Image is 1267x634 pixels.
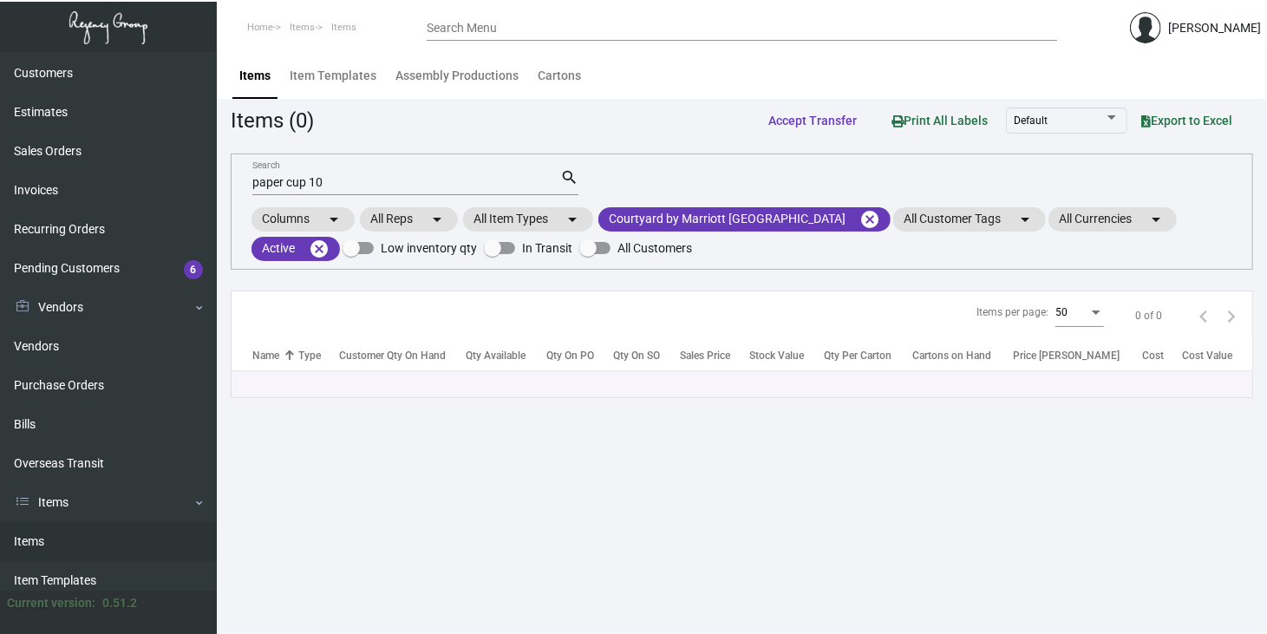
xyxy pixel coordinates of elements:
div: Stock Value [749,348,824,363]
div: Cost [1143,348,1165,363]
div: Qty On SO [613,348,660,363]
div: Price [PERSON_NAME] [1013,348,1120,363]
div: Qty On Hand [387,348,446,363]
mat-chip: Columns [251,207,355,232]
mat-icon: cancel [309,239,330,259]
div: Qty Per Carton [824,348,912,363]
mat-chip: Courtyard by Marriott [GEOGRAPHIC_DATA] [598,207,891,232]
mat-chip: All Reps [360,207,458,232]
span: Export to Excel [1141,114,1232,127]
mat-icon: arrow_drop_down [427,209,447,230]
mat-icon: search [560,167,578,188]
div: Sales Price [680,348,730,363]
div: Qty On Hand [387,348,466,363]
div: Qty Available [467,348,546,363]
div: 0 of 0 [1135,308,1162,324]
div: Cartons [538,67,581,85]
div: Item Templates [290,67,376,85]
div: Qty On PO [546,348,613,363]
span: In Transit [522,238,572,258]
div: Cost Value [1182,348,1232,363]
mat-icon: arrow_drop_down [1015,209,1035,230]
span: Items [290,22,315,33]
img: admin@bootstrapmaster.com [1130,12,1161,43]
th: Customer [339,340,387,370]
span: Items [331,22,356,33]
div: Items [239,67,271,85]
mat-icon: arrow_drop_down [323,209,344,230]
div: Items per page: [976,304,1048,320]
mat-chip: Active [251,237,340,261]
button: Export to Excel [1127,105,1246,136]
mat-chip: All Customer Tags [893,207,1046,232]
mat-icon: cancel [859,209,880,230]
div: Name [252,348,279,363]
div: Price [PERSON_NAME] [1013,348,1143,363]
div: Cost [1143,348,1183,363]
button: Print All Labels [878,104,1002,136]
div: Qty On SO [613,348,679,363]
div: Qty Available [467,348,526,363]
div: Qty Per Carton [824,348,891,363]
mat-icon: arrow_drop_down [562,209,583,230]
button: Accept Transfer [754,105,871,136]
div: Items (0) [231,105,314,136]
span: 50 [1055,306,1068,318]
div: Type [298,348,339,363]
div: Name [252,348,298,363]
mat-chip: All Item Types [463,207,593,232]
mat-icon: arrow_drop_down [1146,209,1166,230]
button: Next page [1218,302,1245,330]
mat-select: Items per page: [1055,307,1104,319]
span: Default [1014,114,1048,127]
div: Qty On PO [546,348,594,363]
div: Stock Value [749,348,804,363]
span: Low inventory qty [381,238,477,258]
div: Type [298,348,321,363]
span: Home [247,22,273,33]
button: Previous page [1190,302,1218,330]
div: Sales Price [680,348,750,363]
div: Current version: [7,594,95,612]
span: All Customers [617,238,692,258]
span: Accept Transfer [768,114,857,127]
div: Assembly Productions [395,67,519,85]
div: Cost Value [1182,348,1252,363]
span: Print All Labels [891,114,988,127]
div: Cartons on Hand [912,348,991,363]
div: Cartons on Hand [912,348,1013,363]
div: 0.51.2 [102,594,137,612]
div: [PERSON_NAME] [1168,19,1261,37]
mat-chip: All Currencies [1048,207,1177,232]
